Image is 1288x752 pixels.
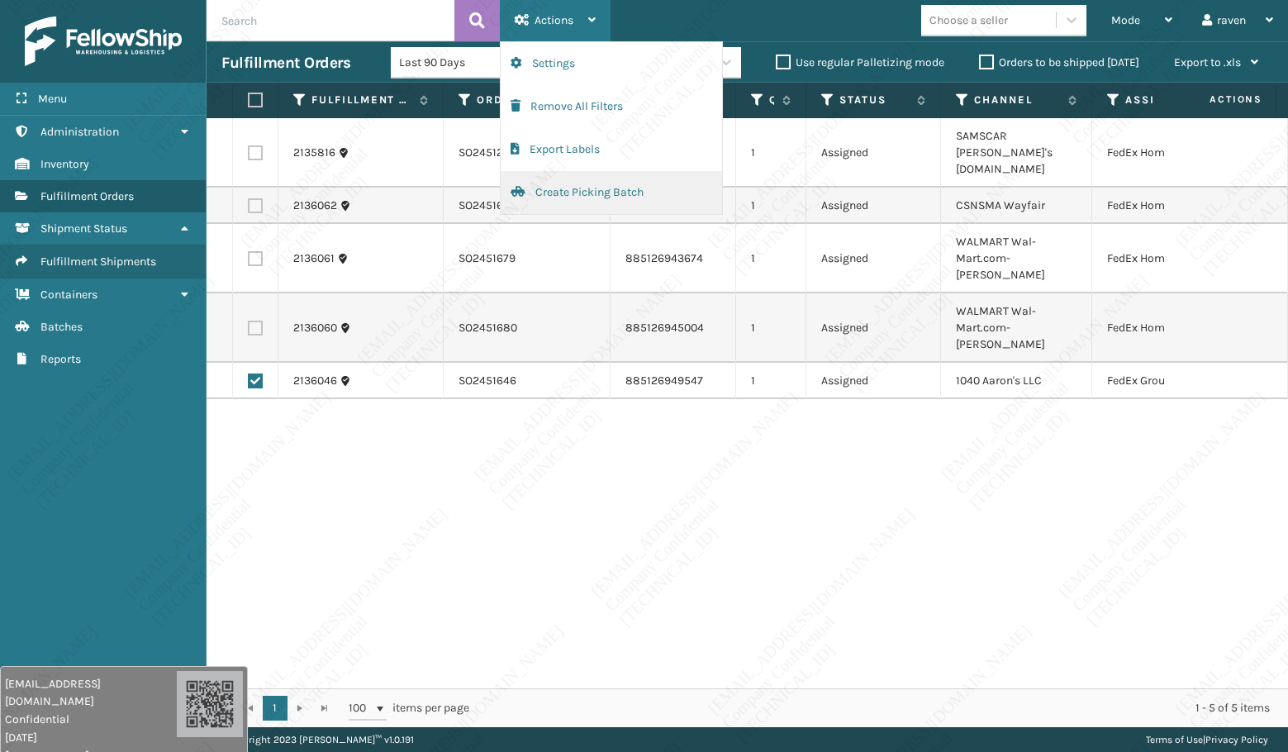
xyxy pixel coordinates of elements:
[806,118,941,188] td: Assigned
[736,224,806,293] td: 1
[1111,13,1140,27] span: Mode
[941,224,1092,293] td: WALMART Wal-Mart.com-[PERSON_NAME]
[25,17,182,66] img: logo
[769,93,774,107] label: Quantity
[535,13,573,27] span: Actions
[221,53,350,73] h3: Fulfillment Orders
[40,320,83,334] span: Batches
[501,171,722,214] button: Create Picking Batch
[625,321,704,335] a: 885126945004
[1205,734,1268,745] a: Privacy Policy
[736,293,806,363] td: 1
[501,85,722,128] button: Remove All Filters
[5,675,177,710] span: [EMAIL_ADDRESS][DOMAIN_NAME]
[1092,188,1250,224] td: FedEx Home Delivery
[40,125,119,139] span: Administration
[941,118,1092,188] td: SAMSCAR [PERSON_NAME]'s [DOMAIN_NAME]
[1092,118,1250,188] td: FedEx Home Delivery
[349,700,373,716] span: 100
[736,363,806,399] td: 1
[40,221,127,236] span: Shipment Status
[40,352,81,366] span: Reports
[1092,224,1250,293] td: FedEx Home Delivery
[293,250,335,267] a: 2136061
[806,293,941,363] td: Assigned
[929,12,1008,29] div: Choose a seller
[5,711,177,728] span: Confidential
[806,363,941,399] td: Assigned
[263,696,288,721] a: 1
[1157,86,1272,113] span: Actions
[226,727,414,752] p: Copyright 2023 [PERSON_NAME]™ v 1.0.191
[974,93,1060,107] label: Channel
[40,288,97,302] span: Containers
[941,188,1092,224] td: CSNSMA Wayfair
[941,363,1092,399] td: 1040 Aaron's LLC
[806,224,941,293] td: Assigned
[293,198,337,214] a: 2136062
[492,700,1270,716] div: 1 - 5 of 5 items
[625,251,703,265] a: 885126943674
[40,255,156,269] span: Fulfillment Shipments
[1125,93,1218,107] label: Assigned Carrier Service
[941,293,1092,363] td: WALMART Wal-Mart.com-[PERSON_NAME]
[736,118,806,188] td: 1
[776,55,944,69] label: Use regular Palletizing mode
[1174,55,1241,69] span: Export to .xls
[5,729,177,746] span: [DATE]
[40,189,134,203] span: Fulfillment Orders
[477,93,578,107] label: Order Number
[399,54,527,71] div: Last 90 Days
[40,157,89,171] span: Inventory
[293,145,335,161] a: 2135816
[349,696,469,721] span: items per page
[1092,293,1250,363] td: FedEx Home Delivery
[1146,734,1203,745] a: Terms of Use
[311,93,411,107] label: Fulfillment Order Id
[293,373,337,389] a: 2136046
[625,374,703,388] a: 885126949547
[736,188,806,224] td: 1
[38,92,67,106] span: Menu
[293,320,337,336] a: 2136060
[806,188,941,224] td: Assigned
[444,224,611,293] td: SO2451679
[444,293,611,363] td: SO2451680
[501,128,722,171] button: Export Labels
[444,188,611,224] td: SO2451681
[444,118,611,188] td: SO2451235
[1146,727,1268,752] div: |
[444,363,611,399] td: SO2451646
[1092,363,1250,399] td: FedEx Ground
[979,55,1139,69] label: Orders to be shipped [DATE]
[501,42,722,85] button: Settings
[839,93,909,107] label: Status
